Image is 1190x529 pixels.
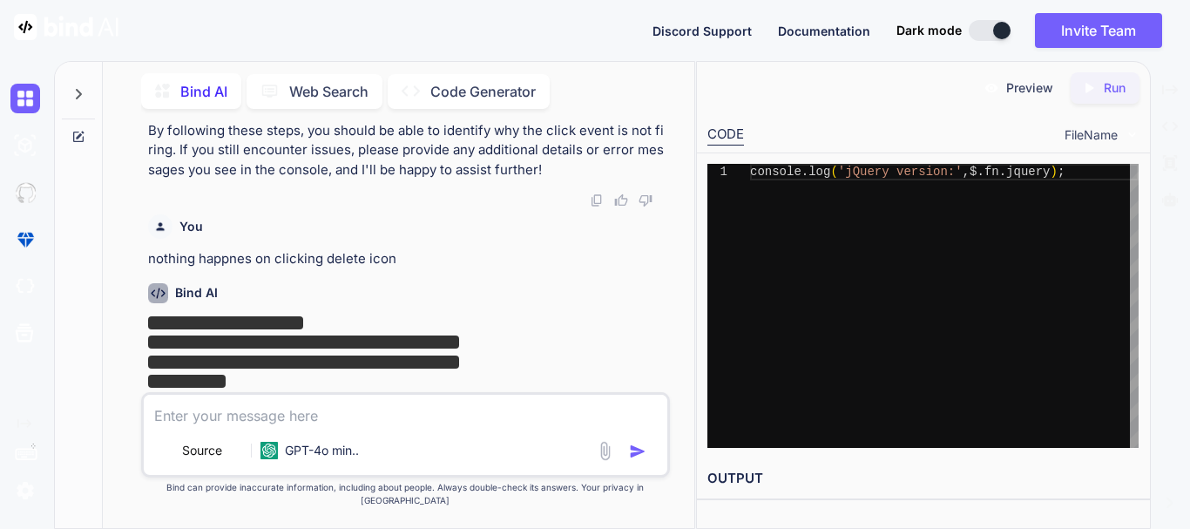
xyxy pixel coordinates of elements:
span: ‌ [148,316,304,329]
p: Run [1104,79,1126,97]
p: Code Generator [430,81,536,102]
img: GPT-4o mini [260,442,278,459]
h6: Bind AI [175,284,218,302]
h6: You [179,218,203,235]
button: Invite Team [1035,13,1162,48]
img: attachment [595,441,615,461]
span: 'jQuery version:' [838,165,963,179]
h2: OUTPUT [697,458,1150,499]
p: Web Search [289,81,368,102]
button: Documentation [778,22,870,40]
span: ; [1058,165,1065,179]
span: console [750,165,801,179]
img: darkChat [10,84,40,113]
span: Documentation [778,24,870,38]
img: cloudideIcon [10,272,40,302]
p: nothing happnes on clicking delete icon [148,249,666,269]
span: log [808,165,830,179]
p: Preview [1006,79,1053,97]
span: ( [830,165,837,179]
span: ) [1051,165,1058,179]
button: Discord Support [652,22,752,40]
img: premium [10,225,40,254]
img: githubDark [10,178,40,207]
p: Bind AI [180,81,227,102]
img: icon [629,443,646,460]
img: darkAi-studio [10,131,40,160]
span: FileName [1065,126,1118,144]
span: ‌ [148,375,226,388]
p: By following these steps, you should be able to identify why the click event is not firing. If yo... [148,121,666,180]
img: like [614,193,628,207]
img: settings [10,476,40,505]
span: . [977,165,984,179]
p: GPT-4o min.. [285,442,359,459]
span: Discord Support [652,24,752,38]
p: Source [182,442,222,459]
span: $ [970,165,977,179]
img: preview [984,80,999,96]
span: jquery [1006,165,1050,179]
span: . [801,165,808,179]
img: Pick Models [227,444,242,458]
img: dislike [639,193,652,207]
img: Bind AI [14,14,118,40]
img: copy [590,193,604,207]
div: 1 [707,164,727,180]
span: ‌ [148,356,459,369]
p: Bind can provide inaccurate information, including about people. Always double-check its answers.... [141,481,670,507]
div: CODE [707,125,744,146]
span: , [963,165,970,179]
span: ‌ [148,336,459,349]
span: fn [984,165,999,179]
span: Dark mode [896,22,962,39]
span: . [999,165,1006,179]
img: chevron down [1125,127,1139,142]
